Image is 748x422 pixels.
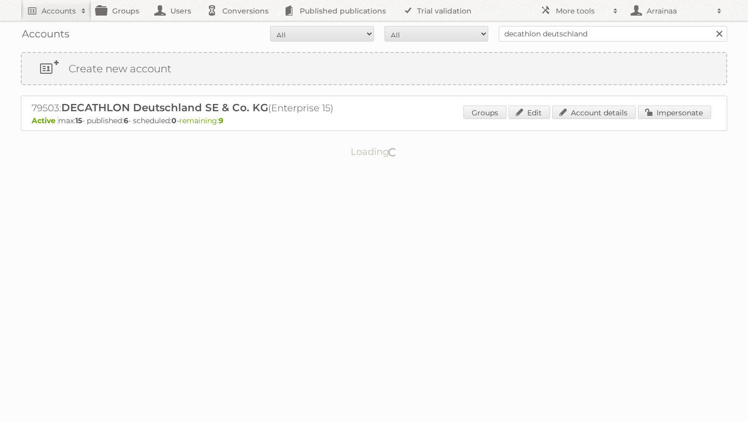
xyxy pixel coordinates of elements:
[171,116,177,125] strong: 0
[556,6,608,16] h2: More tools
[22,53,726,84] a: Create new account
[638,105,711,119] a: Impersonate
[463,105,506,119] a: Groups
[75,116,82,125] strong: 15
[552,105,636,119] a: Account details
[219,116,223,125] strong: 9
[124,116,128,125] strong: 6
[644,6,712,16] h2: Arrainaa
[509,105,550,119] a: Edit
[42,6,76,16] h2: Accounts
[32,116,58,125] span: Active
[32,101,395,115] h2: 79503: (Enterprise 15)
[61,101,268,114] span: DECATHLON Deutschland SE & Co. KG
[318,141,431,162] p: Loading
[32,116,716,125] p: max: - published: - scheduled: -
[179,116,223,125] span: remaining:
